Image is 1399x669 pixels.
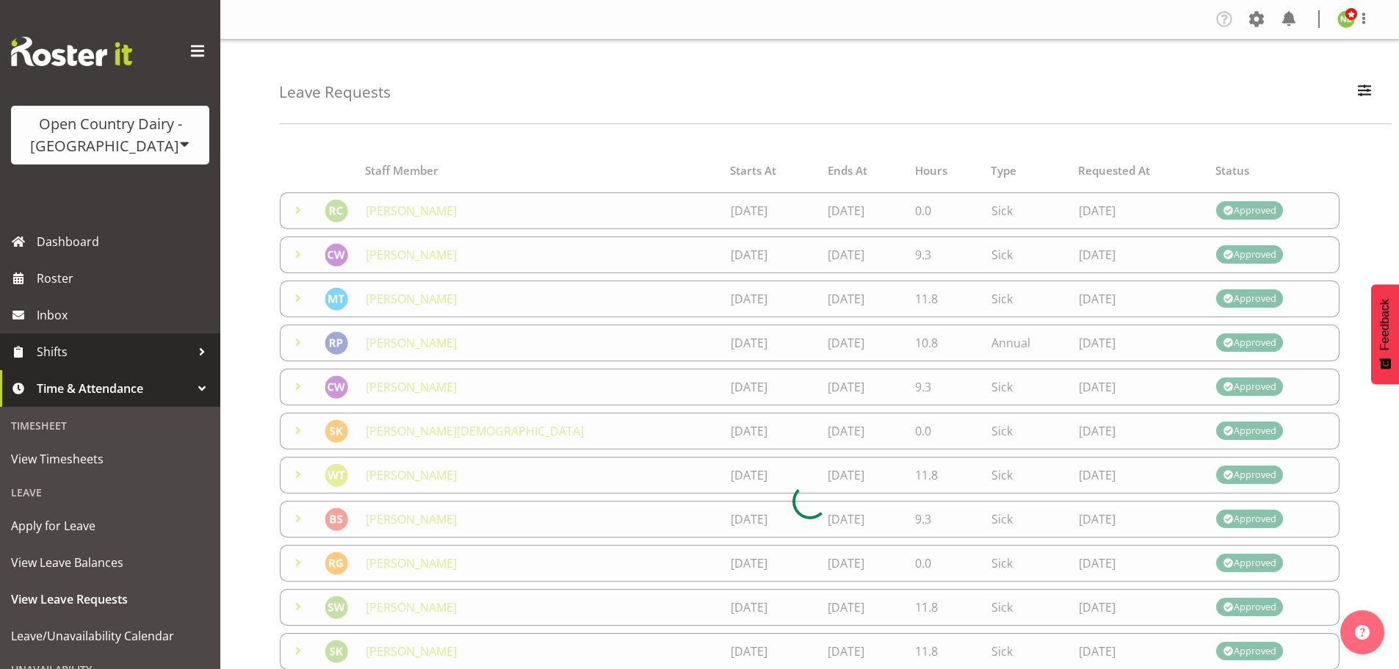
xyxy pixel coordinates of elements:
[4,581,217,618] a: View Leave Requests
[11,625,209,647] span: Leave/Unavailability Calendar
[37,231,213,253] span: Dashboard
[37,267,213,289] span: Roster
[11,515,209,537] span: Apply for Leave
[4,544,217,581] a: View Leave Balances
[11,588,209,610] span: View Leave Requests
[4,441,217,477] a: View Timesheets
[26,113,195,157] div: Open Country Dairy - [GEOGRAPHIC_DATA]
[1378,299,1392,350] span: Feedback
[37,341,191,363] span: Shifts
[1349,76,1380,109] button: Filter Employees
[11,448,209,470] span: View Timesheets
[1355,625,1370,640] img: help-xxl-2.png
[11,37,132,66] img: Rosterit website logo
[4,411,217,441] div: Timesheet
[4,507,217,544] a: Apply for Leave
[37,304,213,326] span: Inbox
[11,552,209,574] span: View Leave Balances
[4,618,217,654] a: Leave/Unavailability Calendar
[1337,10,1355,28] img: nicole-lloyd7454.jpg
[4,477,217,507] div: Leave
[37,377,191,399] span: Time & Attendance
[279,84,391,101] h4: Leave Requests
[1371,284,1399,384] button: Feedback - Show survey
